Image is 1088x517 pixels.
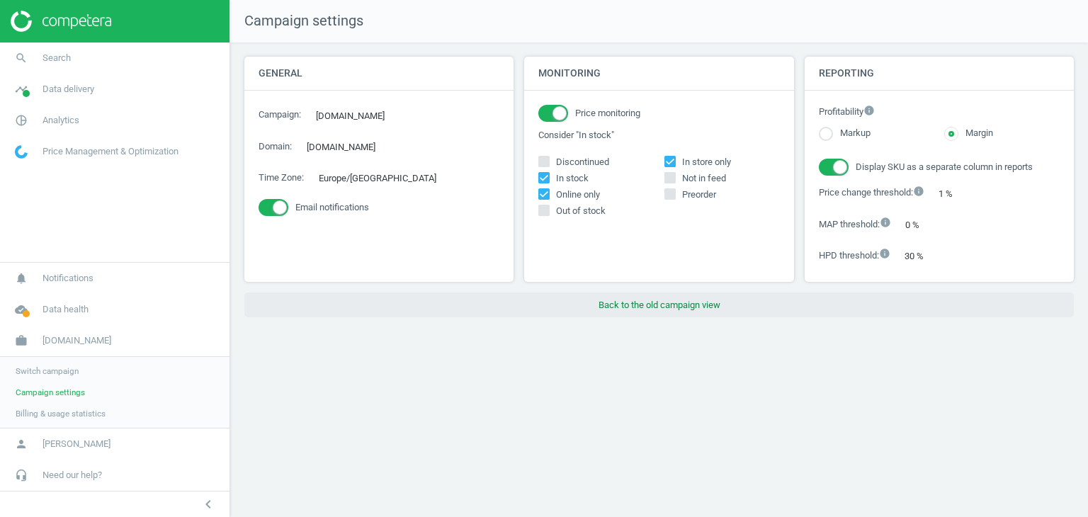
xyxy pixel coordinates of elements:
[819,248,890,263] label: HPD threshold :
[679,188,719,201] span: Preorder
[538,129,779,142] label: Consider "In stock"
[299,136,397,158] div: [DOMAIN_NAME]
[42,303,89,316] span: Data health
[42,83,94,96] span: Data delivery
[8,462,35,489] i: headset_mic
[931,183,975,205] div: 1 %
[311,167,458,189] div: Europe/[GEOGRAPHIC_DATA]
[42,52,71,64] span: Search
[553,156,612,169] span: Discontinued
[8,76,35,103] i: timeline
[553,188,603,201] span: Online only
[42,438,110,450] span: [PERSON_NAME]
[42,114,79,127] span: Analytics
[8,296,35,323] i: cloud_done
[524,57,793,90] h4: Monitoring
[191,495,226,513] button: chevron_left
[42,469,102,482] span: Need our help?
[8,265,35,292] i: notifications
[16,408,106,419] span: Billing & usage statistics
[8,327,35,354] i: work
[913,186,924,197] i: info
[856,161,1033,174] span: Display SKU as a separate column in reports
[244,292,1074,318] button: Back to the old campaign view
[244,57,514,90] h4: General
[958,127,993,140] label: Margin
[819,105,1060,120] label: Profitability
[259,171,304,184] label: Time Zone :
[880,217,891,228] i: info
[898,214,942,236] div: 0 %
[8,107,35,134] i: pie_chart_outlined
[200,496,217,513] i: chevron_left
[259,140,292,153] label: Domain :
[679,156,734,169] span: In store only
[819,217,891,232] label: MAP threshold :
[553,172,591,185] span: In stock
[8,431,35,458] i: person
[11,11,111,32] img: ajHJNr6hYgQAAAAASUVORK5CYII=
[42,334,111,347] span: [DOMAIN_NAME]
[259,108,301,121] label: Campaign :
[833,127,871,140] label: Markup
[295,201,369,214] span: Email notifications
[897,245,946,267] div: 30 %
[16,387,85,398] span: Campaign settings
[15,145,28,159] img: wGWNvw8QSZomAAAAABJRU5ErkJggg==
[308,105,407,127] div: [DOMAIN_NAME]
[819,186,924,200] label: Price change threshold :
[575,107,640,120] span: Price monitoring
[42,145,178,158] span: Price Management & Optimization
[16,365,79,377] span: Switch campaign
[8,45,35,72] i: search
[42,272,93,285] span: Notifications
[805,57,1074,90] h4: Reporting
[230,11,363,31] span: Campaign settings
[679,172,729,185] span: Not in feed
[553,205,608,217] span: Out of stock
[879,248,890,259] i: info
[863,105,875,116] i: info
